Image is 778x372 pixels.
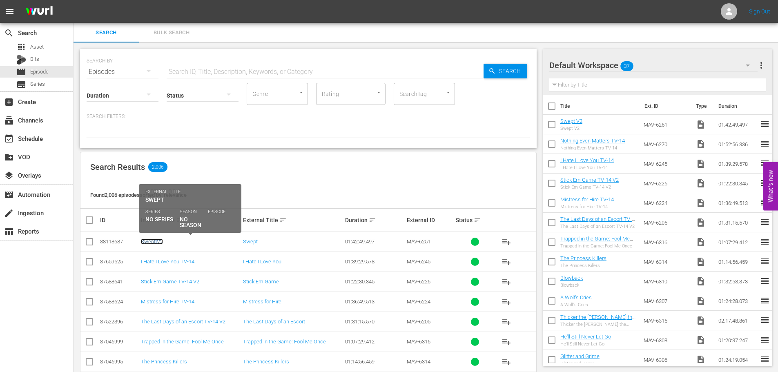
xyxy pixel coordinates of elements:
[756,60,766,70] span: more_vert
[141,238,163,245] a: Swept V2
[407,217,453,223] div: External ID
[715,311,760,330] td: 02:17:48.861
[560,138,625,144] a: Nothing Even Matters TV-14
[407,258,430,265] span: MAV-6245
[497,312,516,332] button: playlist_add
[243,319,305,325] a: The Last Days of an Escort
[4,134,14,144] span: Schedule
[696,120,706,129] span: Video
[560,275,583,281] a: Blowback
[407,359,430,365] span: MAV-6314
[297,89,305,96] button: Open
[696,257,706,267] span: Video
[243,298,281,305] a: Mistress for Hire
[502,277,511,287] span: playlist_add
[560,204,614,209] div: Mistress for Hire TV-14
[16,42,26,52] span: Asset
[4,227,14,236] span: Reports
[760,237,770,247] span: reorder
[715,350,760,370] td: 01:24:19.054
[560,157,614,163] a: I Hate I Love You TV-14
[497,252,516,272] button: playlist_add
[345,298,404,305] div: 01:36:49.513
[560,243,638,249] div: Trapped in the Game: Fool Me Once
[407,278,430,285] span: MAV-6226
[243,339,326,345] a: Trapped in the Game: Fool Me Once
[560,118,582,124] a: Swept V2
[715,272,760,291] td: 01:32:58.373
[243,215,343,225] div: External Title
[345,339,404,345] div: 01:07:29.412
[78,28,134,38] span: Search
[5,7,15,16] span: menu
[696,159,706,169] span: Video
[760,178,770,188] span: reorder
[696,296,706,306] span: Video
[696,198,706,208] span: Video
[141,339,224,345] a: Trapped in the Game: Fool Me Once
[696,178,706,188] span: Video
[279,216,287,224] span: sort
[497,272,516,292] button: playlist_add
[87,113,530,120] p: Search Filters:
[560,236,633,248] a: Trapped in the Game: Fool Me Once
[484,64,527,78] button: Search
[560,255,606,261] a: The Princess Killers
[640,115,693,134] td: MAV-6251
[502,297,511,307] span: playlist_add
[560,314,635,326] a: Thicker the [PERSON_NAME] the Sweeter the Juice 2
[715,115,760,134] td: 01:42:49.497
[16,80,26,89] span: Series
[760,296,770,305] span: reorder
[20,2,59,21] img: ans4CAIJ8jUAAAAAAAAAAAAAAAAAAAAAAAAgQb4GAAAAAAAAAAAAAAAAAAAAAAAAJMjXAAAAAAAAAAAAAAAAAAAAAAAAgAT5G...
[141,278,199,285] a: Stick Em Game TV-14 V2
[560,196,614,203] a: Mistress for Hire TV-14
[243,278,279,285] a: Stick Em Game
[640,252,693,272] td: MAV-6314
[560,145,625,151] div: Nothing Even Matters TV-14
[640,193,693,213] td: MAV-6224
[640,330,693,350] td: MAV-6308
[100,339,138,345] div: 87046999
[497,232,516,252] button: playlist_add
[560,283,583,288] div: Blowback
[715,193,760,213] td: 01:36:49.513
[444,89,452,96] button: Open
[497,352,516,372] button: playlist_add
[30,55,39,63] span: Bits
[715,252,760,272] td: 01:14:56.459
[713,95,762,118] th: Duration
[696,237,706,247] span: Video
[640,134,693,154] td: MAV-6270
[4,116,14,125] span: Channels
[760,139,770,149] span: reorder
[560,216,635,228] a: The Last Days of an Escort TV-14 V2
[100,217,138,223] div: ID
[100,319,138,325] div: 87522396
[496,64,527,78] span: Search
[691,95,713,118] th: Type
[502,257,511,267] span: playlist_add
[560,95,640,118] th: Title
[640,95,691,118] th: Ext. ID
[502,237,511,247] span: playlist_add
[640,154,693,174] td: MAV-6245
[100,238,138,245] div: 88118687
[620,58,633,75] span: 37
[148,162,167,172] span: 2,006
[715,213,760,232] td: 01:31:15.570
[345,359,404,365] div: 01:14:56.459
[560,353,600,359] a: Glitter and Grime
[760,335,770,345] span: reorder
[749,8,770,15] a: Sign Out
[30,43,44,51] span: Asset
[760,276,770,286] span: reorder
[760,198,770,207] span: reorder
[90,192,187,198] span: Found 2,006 episodes sorted by: relevance
[560,322,638,327] div: Thicker the [PERSON_NAME] the Sweeter the Juice 2
[502,357,511,367] span: playlist_add
[497,292,516,312] button: playlist_add
[560,294,592,301] a: A Wolf's Cries
[141,298,194,305] a: Mistress for Hire TV-14
[4,152,14,162] span: VOD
